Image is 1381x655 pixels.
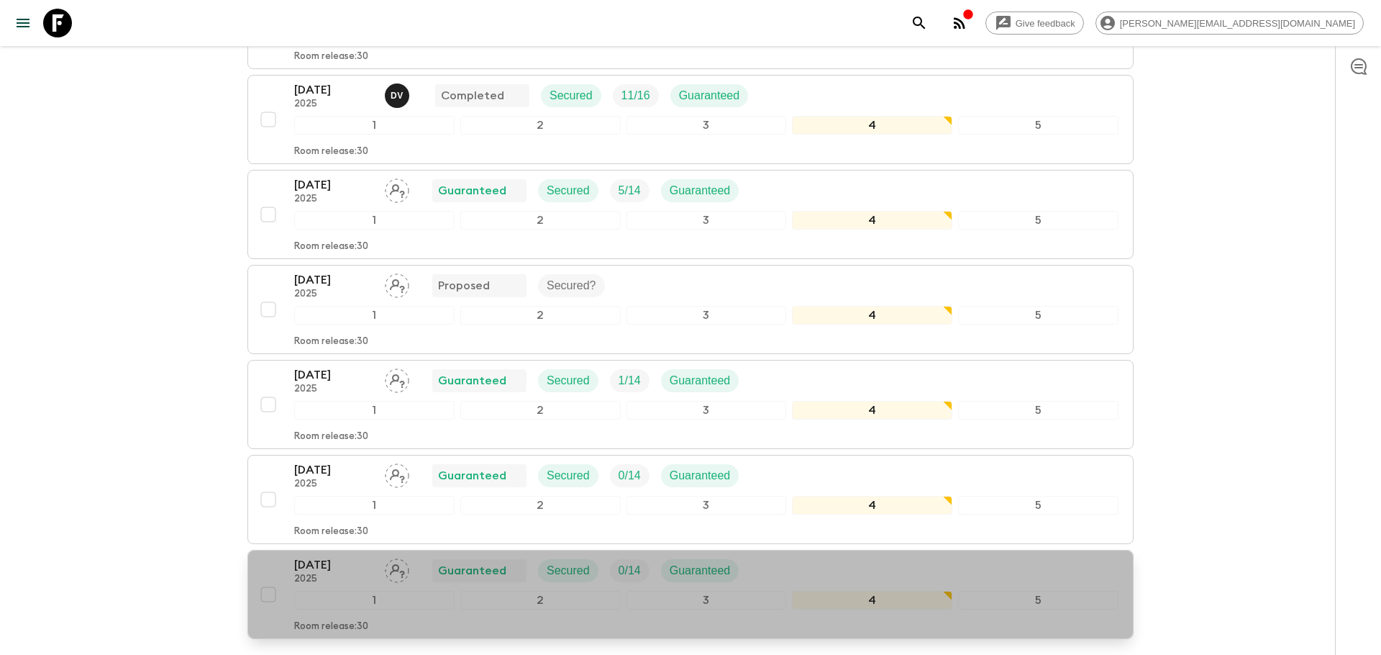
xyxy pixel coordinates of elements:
p: Guaranteed [438,467,506,484]
div: Secured [538,369,598,392]
div: 4 [792,401,952,420]
p: [DATE] [294,366,373,384]
p: Secured [547,182,590,199]
p: Room release: 30 [294,146,368,158]
button: [DATE]2025Assign pack leaderGuaranteedSecuredTrip FillGuaranteed12345Room release:30 [247,455,1134,544]
div: 1 [294,211,455,230]
div: 5 [958,306,1118,325]
div: 3 [626,211,787,230]
div: Trip Fill [610,369,650,392]
p: [DATE] [294,81,373,99]
span: Assign pack leader [385,183,409,194]
div: 4 [792,496,952,515]
div: Trip Fill [610,464,650,487]
p: 1 / 14 [619,372,641,389]
p: Guaranteed [670,467,731,484]
div: 2 [460,306,621,325]
p: Secured [550,87,593,104]
p: 2025 [294,384,373,395]
p: [DATE] [294,176,373,194]
p: Guaranteed [679,87,740,104]
button: [DATE]2025Assign pack leaderGuaranteedSecuredTrip FillGuaranteed12345Room release:30 [247,550,1134,639]
div: Secured [541,84,601,107]
div: Trip Fill [610,559,650,582]
div: 4 [792,116,952,135]
p: 2025 [294,479,373,490]
div: Secured? [538,274,605,297]
div: 3 [626,401,787,420]
div: 5 [958,116,1118,135]
span: Assign pack leader [385,563,409,574]
p: Room release: 30 [294,51,368,63]
p: 2025 [294,574,373,585]
p: Guaranteed [670,182,731,199]
p: Room release: 30 [294,336,368,348]
p: 5 / 14 [619,182,641,199]
div: 4 [792,211,952,230]
div: 3 [626,306,787,325]
div: 5 [958,401,1118,420]
div: 3 [626,496,787,515]
p: [DATE] [294,461,373,479]
p: Guaranteed [670,372,731,389]
p: 2025 [294,99,373,110]
p: 0 / 14 [619,562,641,579]
p: Completed [441,87,504,104]
div: Secured [538,464,598,487]
p: Guaranteed [438,182,506,199]
p: Secured? [547,277,596,294]
div: Secured [538,179,598,202]
div: 4 [792,306,952,325]
div: [PERSON_NAME][EMAIL_ADDRESS][DOMAIN_NAME] [1095,12,1364,35]
div: 3 [626,116,787,135]
p: 0 / 14 [619,467,641,484]
p: [DATE] [294,271,373,289]
p: Guaranteed [438,372,506,389]
div: 1 [294,306,455,325]
p: Proposed [438,277,490,294]
div: 2 [460,116,621,135]
div: 1 [294,401,455,420]
p: Room release: 30 [294,431,368,443]
p: 2025 [294,194,373,205]
p: Room release: 30 [294,621,368,633]
p: Guaranteed [438,562,506,579]
div: 1 [294,116,455,135]
p: Secured [547,562,590,579]
p: Room release: 30 [294,241,368,253]
div: 2 [460,211,621,230]
span: [PERSON_NAME][EMAIL_ADDRESS][DOMAIN_NAME] [1112,18,1363,29]
p: Guaranteed [670,562,731,579]
div: 5 [958,591,1118,610]
div: Trip Fill [610,179,650,202]
div: 5 [958,211,1118,230]
div: 2 [460,591,621,610]
a: Give feedback [985,12,1084,35]
div: 4 [792,591,952,610]
span: Assign pack leader [385,468,409,479]
button: [DATE]2025Dianna VelazquezCompletedSecuredTrip FillGuaranteed12345Room release:30 [247,75,1134,164]
span: Assign pack leader [385,278,409,289]
button: [DATE]2025Assign pack leaderProposedSecured?12345Room release:30 [247,265,1134,354]
div: 2 [460,401,621,420]
p: Secured [547,372,590,389]
div: 5 [958,496,1118,515]
span: Assign pack leader [385,373,409,384]
div: 1 [294,496,455,515]
div: 1 [294,591,455,610]
div: Secured [538,559,598,582]
button: search adventures [905,9,934,37]
button: [DATE]2025Assign pack leaderGuaranteedSecuredTrip FillGuaranteed12345Room release:30 [247,360,1134,449]
button: menu [9,9,37,37]
button: [DATE]2025Assign pack leaderGuaranteedSecuredTrip FillGuaranteed12345Room release:30 [247,170,1134,259]
p: Room release: 30 [294,526,368,538]
div: Trip Fill [613,84,659,107]
p: [DATE] [294,556,373,574]
p: 2025 [294,289,373,300]
span: Dianna Velazquez [385,88,412,99]
div: 3 [626,591,787,610]
div: 2 [460,496,621,515]
span: Give feedback [1008,18,1083,29]
p: Secured [547,467,590,484]
p: 11 / 16 [621,87,650,104]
